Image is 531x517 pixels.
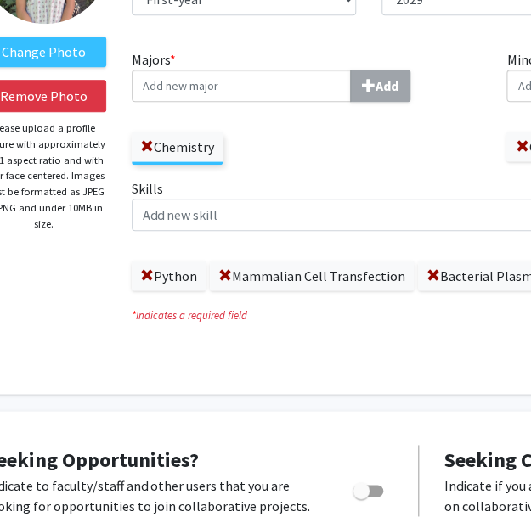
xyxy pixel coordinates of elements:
[132,132,223,161] label: Chemistry
[132,261,206,290] label: Python
[350,70,410,102] button: Majors*
[132,70,351,102] input: Majors*Add
[13,441,72,504] iframe: Chat
[346,475,393,501] div: Toggle
[376,77,398,94] b: Add
[132,49,482,102] label: Majors
[210,261,414,290] label: Mammalian Cell Transfection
